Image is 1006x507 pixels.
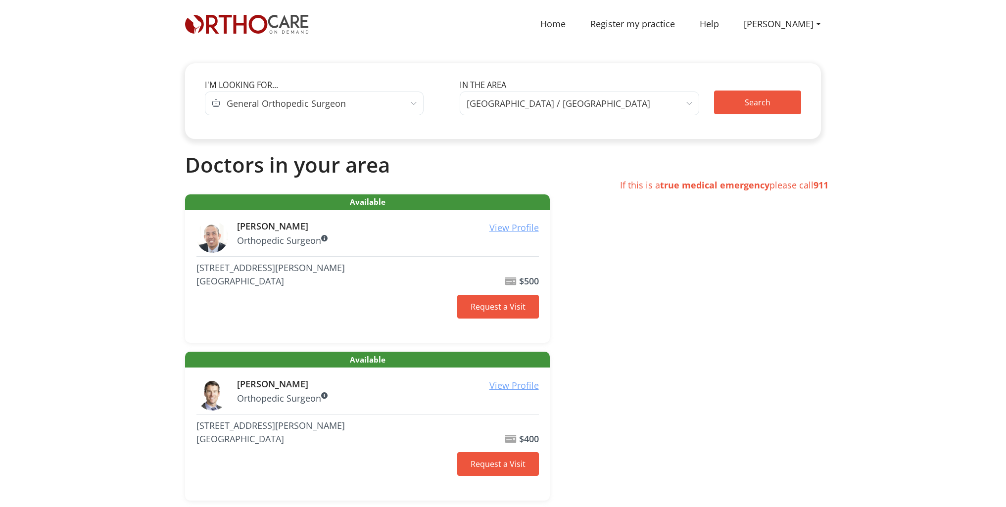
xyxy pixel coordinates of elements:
a: Register my practice [578,13,687,35]
address: [STREET_ADDRESS][PERSON_NAME] [GEOGRAPHIC_DATA] [196,419,453,446]
u: View Profile [489,222,539,233]
span: Available [185,352,550,368]
span: General Orthopedic Surgeon [227,96,346,110]
p: Orthopedic Surgeon [237,392,539,405]
img: Patrick [196,379,228,411]
p: Orthopedic Surgeon [237,234,539,247]
img: James [196,221,228,253]
a: Request a Visit [457,452,539,476]
label: I'm looking for... [205,79,278,91]
span: Available [185,194,550,210]
b: $500 [519,275,539,287]
a: Help [687,13,731,35]
a: [PERSON_NAME] [731,13,833,35]
strong: true medical emergency [660,179,769,191]
span: San Francisco / Bay Area [467,96,650,110]
span: San Francisco / Bay Area [460,92,700,115]
button: Search [714,91,801,114]
b: $400 [519,433,539,445]
a: View Profile [489,221,539,234]
label: In the area [460,79,506,91]
span: If this is a please call [620,179,828,191]
h2: Doctors in your area [185,152,821,177]
h6: [PERSON_NAME] [237,379,539,390]
u: View Profile [489,379,539,391]
span: General Orthopedic Surgeon [220,92,424,115]
a: Home [528,13,578,35]
strong: 911 [814,179,828,191]
a: Request a Visit [457,295,539,319]
a: View Profile [489,379,539,392]
address: [STREET_ADDRESS][PERSON_NAME] [GEOGRAPHIC_DATA] [196,261,453,288]
h6: [PERSON_NAME] [237,221,539,232]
